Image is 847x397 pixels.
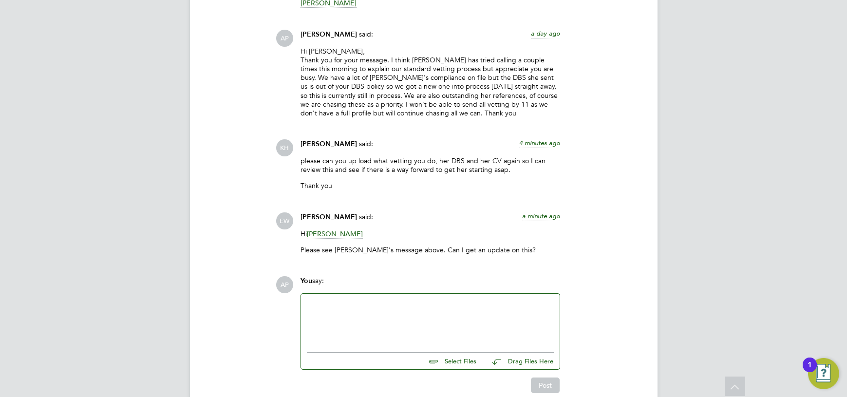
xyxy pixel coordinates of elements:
[808,358,839,389] button: Open Resource Center, 1 new notification
[531,378,560,393] button: Post
[276,30,293,47] span: AP
[276,139,293,156] span: KH
[307,229,363,239] span: [PERSON_NAME]
[276,276,293,293] span: AP
[519,139,560,147] span: 4 minutes ago
[808,365,812,378] div: 1
[276,212,293,229] span: EW
[301,229,560,238] p: Hi
[522,212,560,220] span: a minute ago
[531,29,560,38] span: a day ago
[301,276,560,293] div: say:
[301,156,560,174] p: please can you up load what vetting you do, her DBS and her CV again so I can review this and see...
[359,212,373,221] span: said:
[301,181,560,190] p: Thank you
[301,140,357,148] span: [PERSON_NAME]
[301,246,560,254] p: Please see [PERSON_NAME]'s message above. Can I get an update on this?
[301,277,312,285] span: You
[301,47,560,118] p: Hi [PERSON_NAME], Thank you for your message. I think [PERSON_NAME] has tried calling a couple ti...
[484,351,554,372] button: Drag Files Here
[359,139,373,148] span: said:
[359,30,373,38] span: said:
[301,30,357,38] span: [PERSON_NAME]
[301,213,357,221] span: [PERSON_NAME]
